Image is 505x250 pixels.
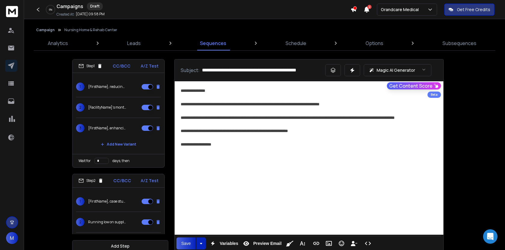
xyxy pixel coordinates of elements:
p: A/Z Test [141,178,158,184]
button: Get Content Score [387,82,441,89]
p: Subsequences [442,40,476,47]
p: Running low on supplies? [88,220,127,224]
p: Get Free Credits [457,7,490,13]
div: Step 2 [78,178,103,183]
span: 2 [76,218,84,226]
div: Draft [87,2,103,10]
button: Variables [207,237,240,249]
p: Grandcare Medical [381,7,421,13]
p: [DATE] 09:58 PM [76,12,105,17]
div: Open Intercom Messenger [483,229,497,244]
span: Variables [219,241,240,246]
button: Code View [362,237,374,249]
button: More Text [297,237,308,249]
button: Insert Link (⌘K) [311,237,322,249]
button: M [6,232,18,244]
p: Nursing Home & Rehab Center [64,28,117,32]
button: Insert Unsubscribe Link [348,237,360,249]
p: Magic AI Generator [377,67,415,73]
button: Clean HTML [284,237,295,249]
span: 3 [76,124,84,132]
p: A/Z Test [141,63,158,69]
div: Beta [427,92,441,98]
button: Magic AI Generator [364,64,431,76]
span: 2 [367,5,372,9]
button: Save [176,237,196,249]
p: Wait for [78,158,91,163]
span: 1 [76,83,84,91]
p: Created At: [57,12,75,17]
p: Subject: [181,67,200,74]
p: [FirstName], enhancing resident mobility & care [88,126,127,131]
a: Schedule [282,36,310,50]
p: days, then [112,158,130,163]
p: Schedule [286,40,306,47]
p: Options [366,40,383,47]
a: Sequences [196,36,230,50]
p: CC/BCC [113,63,130,69]
p: [FacilityName]’s monthly supply program [88,105,127,110]
a: Options [362,36,387,50]
button: Campaign [36,28,55,32]
a: Analytics [44,36,72,50]
li: Step1CC/BCCA/Z Test1{FirstName}, reducing {BusinessName}'s supply spend2[FacilityName]’s monthly ... [72,59,165,168]
span: Preview Email [252,241,283,246]
p: Sequences [200,40,226,47]
p: [FirstName], case study: 10% supply savings [88,199,127,204]
p: CC/BCC [113,178,131,184]
button: Emoticons [336,237,347,249]
span: 1 [76,197,84,206]
p: {FirstName}, reducing {BusinessName}'s supply spend [88,84,127,89]
button: Insert Image (⌘P) [323,237,335,249]
a: Subsequences [439,36,480,50]
button: Preview Email [240,237,283,249]
p: Leads [127,40,141,47]
div: Step 1 [78,63,103,69]
button: Get Free Credits [444,4,494,16]
p: Analytics [48,40,68,47]
p: 0 % [49,8,52,11]
h1: Campaigns [57,3,83,10]
span: 2 [76,103,84,112]
button: Add New Variant [96,138,141,150]
a: Leads [124,36,144,50]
